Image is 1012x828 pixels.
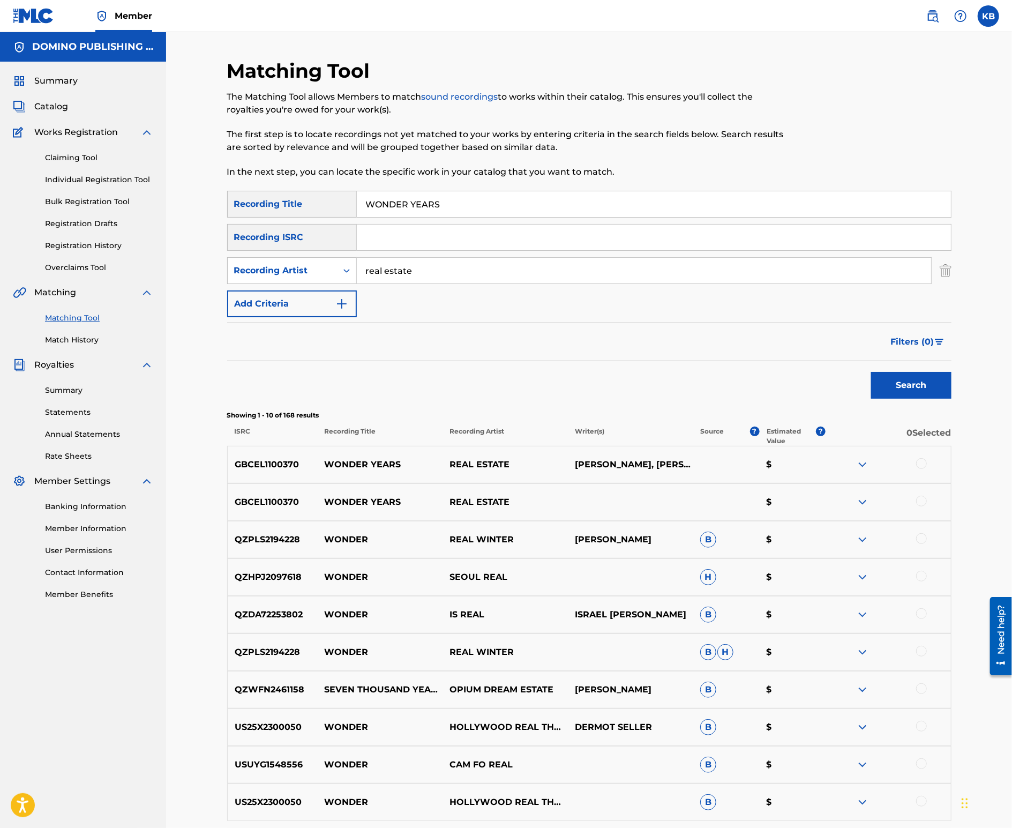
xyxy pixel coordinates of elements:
[228,571,318,584] p: QZHPJ2097618
[856,608,869,621] img: expand
[700,719,716,735] span: B
[228,458,318,471] p: GBCEL1100370
[45,218,153,229] a: Registration Drafts
[568,683,693,696] p: [PERSON_NAME]
[45,429,153,440] a: Annual Statements
[856,796,869,809] img: expand
[45,240,153,251] a: Registration History
[443,458,568,471] p: REAL ESTATE
[826,427,951,446] p: 0 Selected
[317,571,443,584] p: WONDER
[45,334,153,346] a: Match History
[140,475,153,488] img: expand
[717,644,733,660] span: H
[228,721,318,734] p: US25X2300050
[891,335,934,348] span: Filters ( 0 )
[958,777,1012,828] div: Chat Widget
[940,257,951,284] img: Delete Criterion
[95,10,108,23] img: Top Rightsholder
[443,721,568,734] p: HOLLYWOOD REAL THOUGHTS
[700,757,716,773] span: B
[45,545,153,556] a: User Permissions
[317,533,443,546] p: WONDER
[140,359,153,371] img: expand
[34,475,110,488] span: Member Settings
[45,407,153,418] a: Statements
[227,411,951,420] p: Showing 1 - 10 of 168 results
[759,796,826,809] p: $
[13,475,26,488] img: Member Settings
[228,533,318,546] p: QZPLS2194228
[568,608,693,621] p: ISRAEL [PERSON_NAME]
[228,496,318,509] p: GBCEL1100370
[978,5,999,27] div: User Menu
[816,427,826,436] span: ?
[856,646,869,659] img: expand
[227,290,357,317] button: Add Criteria
[45,385,153,396] a: Summary
[750,427,760,436] span: ?
[759,683,826,696] p: $
[45,196,153,207] a: Bulk Registration Tool
[32,41,153,53] h5: DOMINO PUBLISHING COMPANY
[856,721,869,734] img: expand
[13,74,26,87] img: Summary
[227,128,785,154] p: The first step is to locate recordings not yet matched to your works by entering criteria in the ...
[443,758,568,771] p: CAM FO REAL
[335,297,348,310] img: 9d2ae6d4665cec9f34b9.svg
[443,427,568,446] p: Recording Artist
[34,359,74,371] span: Royalties
[45,152,153,163] a: Claiming Tool
[700,607,716,623] span: B
[871,372,951,399] button: Search
[700,427,724,446] p: Source
[962,787,968,819] div: Drag
[700,569,716,585] span: H
[317,758,443,771] p: WONDER
[443,796,568,809] p: HOLLYWOOD REAL THOUGHTS
[759,496,826,509] p: $
[115,10,152,22] span: Member
[13,100,26,113] img: Catalog
[954,10,967,23] img: help
[317,427,442,446] p: Recording Title
[700,794,716,810] span: B
[317,796,443,809] p: WONDER
[227,91,785,116] p: The Matching Tool allows Members to match to works within their catalog. This ensures you'll coll...
[568,427,693,446] p: Writer(s)
[443,646,568,659] p: REAL WINTER
[13,286,26,299] img: Matching
[856,683,869,696] img: expand
[856,496,869,509] img: expand
[856,458,869,471] img: expand
[982,593,1012,680] iframe: Resource Center
[700,682,716,698] span: B
[950,5,971,27] div: Help
[935,339,944,345] img: filter
[34,286,76,299] span: Matching
[13,41,26,54] img: Accounts
[228,758,318,771] p: USUYG1548556
[422,92,498,102] a: sound recordings
[45,567,153,578] a: Contact Information
[45,589,153,600] a: Member Benefits
[13,100,68,113] a: CatalogCatalog
[317,496,443,509] p: WONDER YEARS
[767,427,816,446] p: Estimated Value
[443,496,568,509] p: REAL ESTATE
[856,758,869,771] img: expand
[317,646,443,659] p: WONDER
[926,10,939,23] img: search
[856,571,869,584] img: expand
[884,329,951,355] button: Filters (0)
[228,608,318,621] p: QZDA72253802
[228,646,318,659] p: QZPLS2194228
[568,721,693,734] p: DERMOT SELLER
[856,533,869,546] img: expand
[443,533,568,546] p: REAL WINTER
[759,646,826,659] p: $
[45,312,153,324] a: Matching Tool
[13,359,26,371] img: Royalties
[700,532,716,548] span: B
